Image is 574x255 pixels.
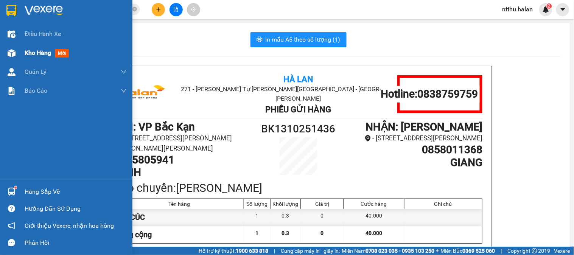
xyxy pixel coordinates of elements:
[114,75,171,113] img: logo.jpg
[548,3,551,9] span: 2
[114,166,252,179] h1: MINH
[547,3,552,9] sup: 2
[8,205,15,212] span: question-circle
[132,7,137,11] span: close-circle
[170,3,183,16] button: file-add
[246,201,268,207] div: Số lượng
[282,230,289,236] span: 0.3
[301,209,344,226] div: 0
[173,7,179,12] span: file-add
[344,156,482,169] h1: GIANG
[274,247,275,255] span: |
[8,87,16,95] img: solution-icon
[191,7,196,12] span: aim
[55,49,69,58] span: mới
[501,247,502,255] span: |
[25,67,47,76] span: Quản Lý
[236,248,268,254] strong: 1900 633 818
[8,30,16,38] img: warehouse-icon
[152,3,165,16] button: plus
[121,69,127,75] span: down
[265,105,331,114] b: Phiếu Gửi Hàng
[9,9,66,47] img: logo.jpg
[25,186,127,197] div: Hàng sắp về
[114,179,483,197] div: Kho chuyển: [PERSON_NAME]
[156,7,161,12] span: plus
[556,3,569,16] button: caret-down
[8,49,16,57] img: warehouse-icon
[441,247,495,255] span: Miền Bắc
[560,6,566,13] span: caret-down
[344,133,482,143] li: - [STREET_ADDRESS][PERSON_NAME]
[342,247,435,255] span: Miền Nam
[199,247,268,255] span: Hỗ trợ kỹ thuật:
[176,84,421,103] li: 271 - [PERSON_NAME] Tự [PERSON_NAME][GEOGRAPHIC_DATA] - [GEOGRAPHIC_DATA][PERSON_NAME]
[132,6,137,13] span: close-circle
[381,88,478,101] h1: Hotline: 0838759759
[250,32,347,47] button: printerIn mẫu A5 theo số lượng (1)
[117,201,242,207] div: Tên hàng
[8,239,15,246] span: message
[437,249,439,252] span: ⚪️
[114,133,252,153] li: - [STREET_ADDRESS][PERSON_NAME][PERSON_NAME][PERSON_NAME]
[366,230,382,236] span: 40.000
[25,221,114,230] span: Giới thiệu Vexere, nhận hoa hồng
[9,55,90,67] b: GỬI : VP Bắc Kạn
[114,154,252,166] h1: 0975805941
[543,6,549,13] img: icon-new-feature
[496,5,539,14] span: ntthu.halan
[271,209,301,226] div: 0.3
[187,3,200,16] button: aim
[25,203,127,215] div: Hướng dẫn sử dụng
[114,121,195,133] b: GỬI : VP Bắc Kạn
[366,248,435,254] strong: 0708 023 035 - 0935 103 250
[365,135,371,141] span: environment
[252,121,345,137] h1: BK1310251436
[25,86,47,95] span: Báo cáo
[303,201,342,207] div: Giá trị
[344,143,482,156] h1: 0858011368
[6,5,16,16] img: logo-vxr
[272,201,299,207] div: Khối lượng
[71,19,316,37] li: 271 - [PERSON_NAME] Tự [PERSON_NAME][GEOGRAPHIC_DATA] - [GEOGRAPHIC_DATA][PERSON_NAME]
[25,49,51,56] span: Kho hàng
[8,188,16,196] img: warehouse-icon
[281,247,340,255] span: Cung cấp máy in - giấy in:
[344,209,404,226] div: 40.000
[346,201,402,207] div: Cước hàng
[266,35,341,44] span: In mẫu A5 theo số lượng (1)
[244,209,271,226] div: 1
[25,29,61,39] span: Điều hành xe
[115,209,244,226] div: TÚI CÚC
[283,75,313,84] b: Hà Lan
[366,121,483,133] b: NHẬN : [PERSON_NAME]
[532,248,537,253] span: copyright
[256,230,259,236] span: 1
[463,248,495,254] strong: 0369 525 060
[117,230,152,239] span: Tổng cộng
[8,222,15,229] span: notification
[321,230,324,236] span: 0
[121,88,127,94] span: down
[25,237,127,249] div: Phản hồi
[257,36,263,44] span: printer
[8,68,16,76] img: warehouse-icon
[406,201,480,207] div: Ghi chú
[14,187,17,189] sup: 1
